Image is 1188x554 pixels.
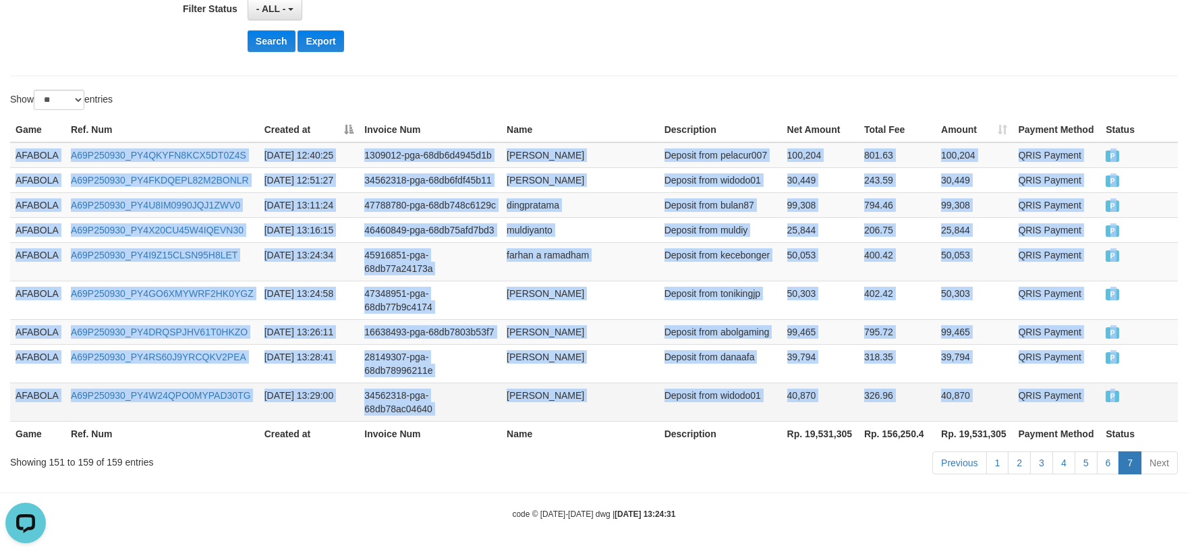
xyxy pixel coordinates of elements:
th: Created at: activate to sort column descending [259,117,360,142]
td: dingpratama [501,192,659,217]
td: QRIS Payment [1013,167,1101,192]
span: PAID [1106,352,1119,364]
span: PAID [1106,391,1119,402]
td: 25,844 [936,217,1013,242]
td: 795.72 [859,319,936,344]
td: QRIS Payment [1013,319,1101,344]
td: [DATE] 13:26:11 [259,319,360,344]
th: Invoice Num [359,117,501,142]
a: A69P250930_PY4DRQSPJHV61T0HKZO [71,327,248,337]
td: 100,204 [782,142,859,168]
td: 16638493-pga-68db7803b53f7 [359,319,501,344]
a: Previous [932,451,986,474]
a: 4 [1052,451,1075,474]
td: 794.46 [859,192,936,217]
td: Deposit from widodo01 [659,167,782,192]
a: A69P250930_PY4I9Z15CLSN95H8LET [71,250,238,260]
th: Rp. 19,531,305 [782,421,859,446]
td: 34562318-pga-68db6fdf45b11 [359,167,501,192]
a: A69P250930_PY4U8IM0990JQJ1ZWV0 [71,200,240,211]
td: 801.63 [859,142,936,168]
th: Game [10,421,65,446]
button: Open LiveChat chat widget [5,5,46,46]
td: [DATE] 13:11:24 [259,192,360,217]
th: Ref. Num [65,421,259,446]
th: Ref. Num [65,117,259,142]
td: 1309012-pga-68db6d4945d1b [359,142,501,168]
th: Rp. 156,250.4 [859,421,936,446]
td: QRIS Payment [1013,344,1101,383]
th: Payment Method [1013,421,1101,446]
td: [PERSON_NAME] [501,319,659,344]
td: 50,053 [782,242,859,281]
select: Showentries [34,90,84,110]
td: 46460849-pga-68db75afd7bd3 [359,217,501,242]
button: Search [248,30,295,52]
strong: [DATE] 13:24:31 [615,509,675,519]
a: 5 [1075,451,1098,474]
th: Status [1100,117,1178,142]
span: - ALL - [256,3,286,14]
td: [PERSON_NAME] [501,142,659,168]
td: 40,870 [782,383,859,421]
td: 400.42 [859,242,936,281]
td: 47788780-pga-68db748c6129c [359,192,501,217]
td: Deposit from muldiy [659,217,782,242]
td: 402.42 [859,281,936,319]
td: QRIS Payment [1013,142,1101,168]
td: [DATE] 13:24:34 [259,242,360,281]
a: 7 [1119,451,1141,474]
a: 2 [1008,451,1031,474]
a: A69P250930_PY4W24QPO0MYPAD30TG [71,390,251,401]
td: AFABOLA [10,383,65,421]
td: 99,308 [936,192,1013,217]
span: PAID [1106,327,1119,339]
td: 99,308 [782,192,859,217]
td: [DATE] 13:16:15 [259,217,360,242]
td: [PERSON_NAME] [501,344,659,383]
th: Game [10,117,65,142]
td: 50,303 [782,281,859,319]
a: A69P250930_PY4X20CU45W4IQEVN30 [71,225,244,236]
th: Name [501,421,659,446]
th: Status [1100,421,1178,446]
td: QRIS Payment [1013,242,1101,281]
div: Showing 151 to 159 of 159 entries [10,450,485,469]
td: [DATE] 13:29:00 [259,383,360,421]
td: 47348951-pga-68db77b9c4174 [359,281,501,319]
small: code © [DATE]-[DATE] dwg | [513,509,676,519]
th: Name [501,117,659,142]
th: Description [659,117,782,142]
td: 30,449 [782,167,859,192]
span: PAID [1106,289,1119,300]
td: QRIS Payment [1013,383,1101,421]
td: [DATE] 12:51:27 [259,167,360,192]
td: 39,794 [782,344,859,383]
td: 99,465 [936,319,1013,344]
td: AFABOLA [10,242,65,281]
td: Deposit from tonikingjp [659,281,782,319]
a: A69P250930_PY4RS60J9YRCQKV2PEA [71,352,246,362]
td: 30,449 [936,167,1013,192]
td: 326.96 [859,383,936,421]
td: AFABOLA [10,192,65,217]
td: AFABOLA [10,319,65,344]
th: Rp. 19,531,305 [936,421,1013,446]
td: 206.75 [859,217,936,242]
span: PAID [1106,200,1119,212]
td: 45916851-pga-68db77a24173a [359,242,501,281]
td: Deposit from pelacur007 [659,142,782,168]
td: [PERSON_NAME] [501,167,659,192]
td: [DATE] 13:28:41 [259,344,360,383]
a: 3 [1030,451,1053,474]
th: Invoice Num [359,421,501,446]
td: 50,303 [936,281,1013,319]
th: Net Amount [782,117,859,142]
td: [DATE] 12:40:25 [259,142,360,168]
th: Amount: activate to sort column ascending [936,117,1013,142]
span: PAID [1106,225,1119,237]
td: AFABOLA [10,281,65,319]
td: 243.59 [859,167,936,192]
a: Next [1141,451,1178,474]
td: 50,053 [936,242,1013,281]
